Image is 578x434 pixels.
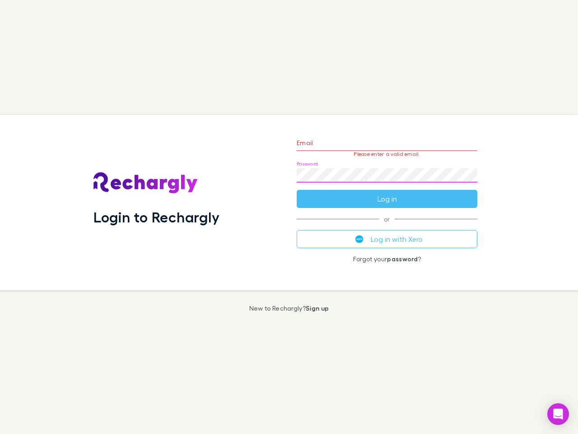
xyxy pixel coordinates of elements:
[93,172,198,194] img: Rechargly's Logo
[297,190,477,208] button: Log in
[297,255,477,263] p: Forgot your ?
[297,230,477,248] button: Log in with Xero
[249,305,329,312] p: New to Rechargly?
[355,235,364,243] img: Xero's logo
[93,208,219,226] h1: Login to Rechargly
[306,304,329,312] a: Sign up
[547,403,569,425] div: Open Intercom Messenger
[297,160,318,167] label: Password
[387,255,418,263] a: password
[297,151,477,157] p: Please enter a valid email.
